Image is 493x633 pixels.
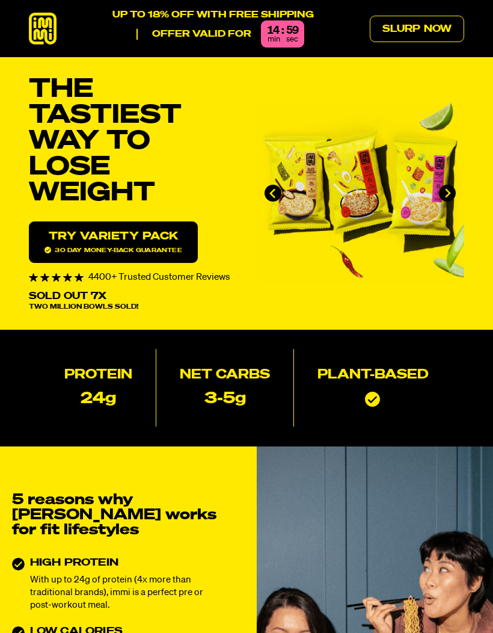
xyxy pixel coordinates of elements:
[29,304,138,310] span: Two Million Bowls Sold!
[370,16,464,42] a: Slurp Now
[256,103,464,285] li: 1 of 4
[29,76,237,206] h1: THE TASTIEST WAY TO LOSE WEIGHT
[439,185,456,202] button: Next slide
[317,369,429,382] h2: Plant-based
[136,29,251,40] p: Offer valid for
[64,369,132,382] h2: Protein
[44,247,182,253] span: 30 day money-back guarantee
[112,10,314,20] p: UP TO 18% OFF WITH FREE SHIPPING
[12,493,224,538] h2: 5 reasons why [PERSON_NAME] works for fit lifestyles
[30,558,224,568] h3: HIGH PROTEIN
[281,25,284,37] div: :
[29,221,198,263] a: Try variety Pack30 day money-back guarantee
[286,36,298,43] span: sec
[286,25,298,37] div: 59
[267,25,279,37] div: 14
[256,103,464,285] div: immi slideshow
[265,185,281,202] button: Go to last slide
[81,392,116,407] p: 24g
[30,573,224,612] p: With up to 24g of protein (4x more than traditional brands), immi is a perfect pre or post-workou...
[29,273,237,282] div: 4400+ Trusted Customer Reviews
[204,392,246,407] p: 3-5g
[29,292,106,301] p: Sold Out 7X
[180,369,270,382] h2: Net Carbs
[268,36,280,43] span: min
